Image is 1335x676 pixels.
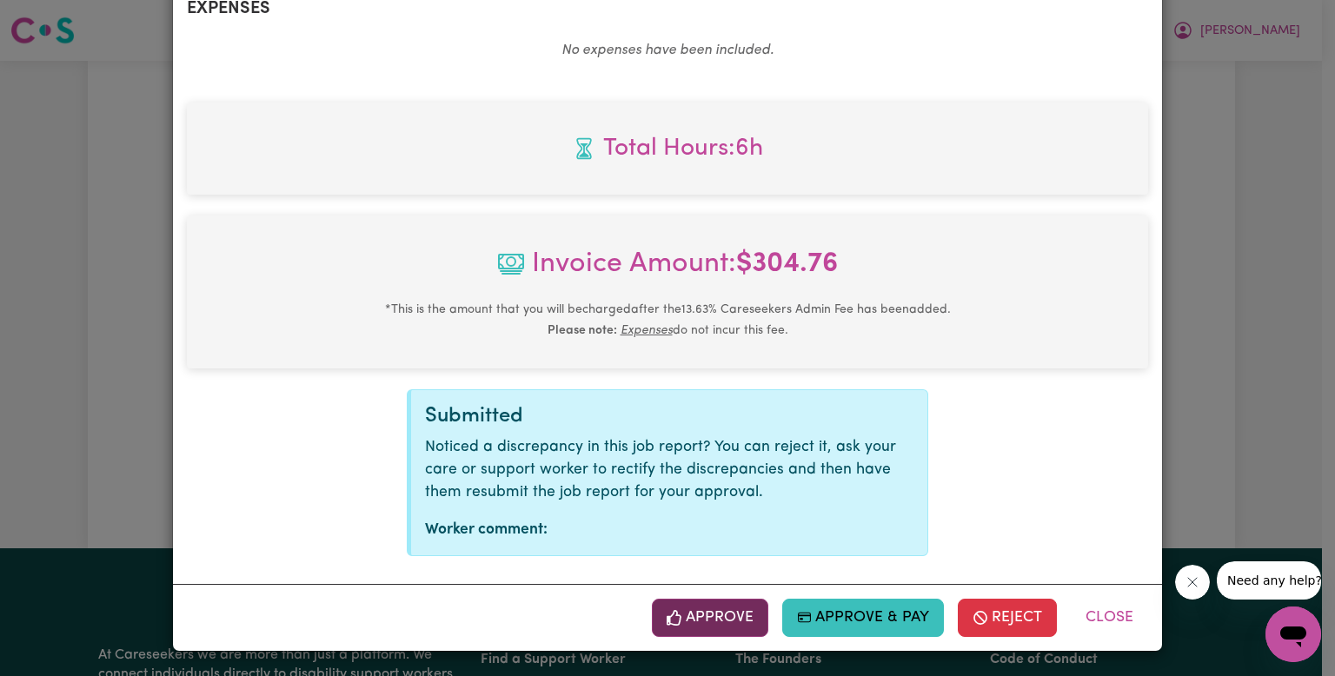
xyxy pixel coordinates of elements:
span: Submitted [425,406,523,427]
u: Expenses [621,324,673,337]
button: Approve [652,599,768,637]
span: Invoice Amount: [201,243,1134,299]
b: $ 304.76 [736,250,838,278]
span: Need any help? [10,12,105,26]
em: No expenses have been included. [561,43,774,57]
b: Please note: [548,324,617,337]
small: This is the amount that you will be charged after the 13.63 % Careseekers Admin Fee has been adde... [385,303,951,337]
iframe: Message from company [1217,561,1321,600]
iframe: Button to launch messaging window [1265,606,1321,662]
button: Reject [958,599,1057,637]
span: Total hours worked: 6 hours [201,130,1134,167]
p: Noticed a discrepancy in this job report? You can reject it, ask your care or support worker to r... [425,436,913,505]
button: Close [1071,599,1148,637]
button: Approve & Pay [782,599,945,637]
iframe: Close message [1175,565,1210,600]
strong: Worker comment: [425,522,548,537]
